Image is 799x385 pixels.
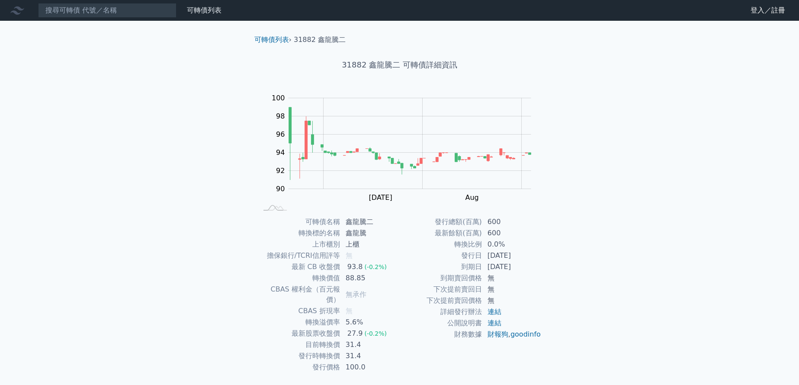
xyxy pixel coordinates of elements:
[258,305,340,317] td: CBAS 折現率
[482,239,542,250] td: 0.0%
[258,350,340,362] td: 發行時轉換價
[267,94,544,202] g: Chart
[400,329,482,340] td: 財務數據
[340,273,400,284] td: 88.85
[340,228,400,239] td: 鑫龍騰
[258,328,340,339] td: 最新股票收盤價
[482,261,542,273] td: [DATE]
[346,262,365,272] div: 93.8
[400,318,482,329] td: 公開說明書
[340,339,400,350] td: 31.4
[272,94,285,102] tspan: 100
[258,273,340,284] td: 轉換價值
[488,319,501,327] a: 連結
[400,306,482,318] td: 詳細發行辦法
[258,339,340,350] td: 目前轉換價
[247,59,552,71] h1: 31882 鑫龍騰二 可轉債詳細資訊
[340,317,400,328] td: 5.6%
[187,6,221,14] a: 可轉債列表
[400,239,482,250] td: 轉換比例
[258,228,340,239] td: 轉換標的名稱
[400,284,482,295] td: 下次提前賣回日
[340,350,400,362] td: 31.4
[488,330,508,338] a: 財報狗
[289,107,531,180] g: Series
[276,185,285,193] tspan: 90
[400,216,482,228] td: 發行總額(百萬)
[258,284,340,305] td: CBAS 權利金（百元報價）
[294,35,346,45] li: 31882 鑫龍騰二
[276,112,285,120] tspan: 98
[400,261,482,273] td: 到期日
[369,193,392,202] tspan: [DATE]
[258,216,340,228] td: 可轉債名稱
[756,343,799,385] iframe: Chat Widget
[276,130,285,138] tspan: 96
[482,250,542,261] td: [DATE]
[482,273,542,284] td: 無
[340,239,400,250] td: 上櫃
[258,261,340,273] td: 最新 CB 收盤價
[258,317,340,328] td: 轉換溢價率
[258,362,340,373] td: 發行價格
[465,193,479,202] tspan: Aug
[346,307,353,315] span: 無
[346,328,365,339] div: 27.9
[400,228,482,239] td: 最新餘額(百萬)
[400,273,482,284] td: 到期賣回價格
[488,308,501,316] a: 連結
[482,295,542,306] td: 無
[744,3,792,17] a: 登入／註冊
[400,295,482,306] td: 下次提前賣回價格
[482,216,542,228] td: 600
[276,148,285,157] tspan: 94
[364,330,387,337] span: (-0.2%)
[510,330,541,338] a: goodinfo
[482,228,542,239] td: 600
[364,263,387,270] span: (-0.2%)
[254,35,292,45] li: ›
[400,250,482,261] td: 發行日
[258,239,340,250] td: 上市櫃別
[276,167,285,175] tspan: 92
[482,284,542,295] td: 無
[258,250,340,261] td: 擔保銀行/TCRI信用評等
[482,329,542,340] td: ,
[38,3,176,18] input: 搜尋可轉債 代號／名稱
[254,35,289,44] a: 可轉債列表
[346,290,366,298] span: 無承作
[340,362,400,373] td: 100.0
[346,251,353,260] span: 無
[340,216,400,228] td: 鑫龍騰二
